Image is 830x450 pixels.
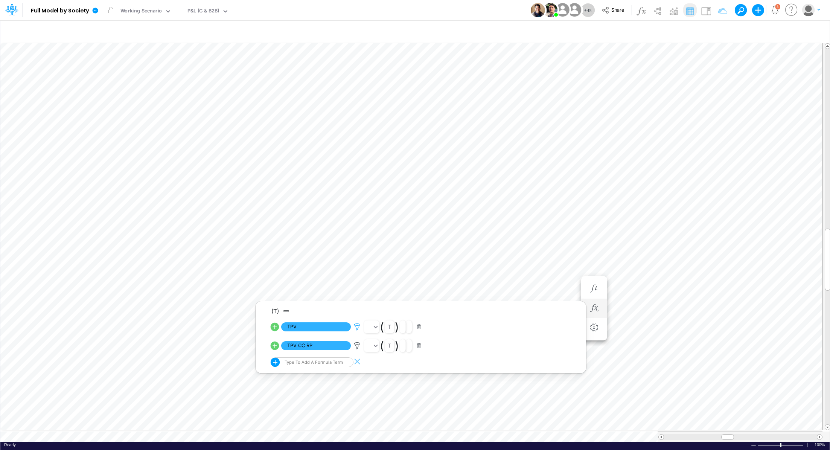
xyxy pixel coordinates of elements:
img: User Image Icon [543,3,557,17]
div: 3 unread items [777,5,779,8]
img: User Image Icon [531,3,545,17]
span: + 45 [584,8,592,13]
div: t [388,323,391,330]
img: User Image Icon [554,2,571,18]
a: Notifications [771,6,779,14]
span: (T) [271,308,279,315]
div: Working Scenario [120,7,162,16]
div: Type to add a formula term [283,360,343,365]
div: Zoom [758,442,805,448]
div: In Ready mode [4,442,16,448]
div: P&L (C & B2B) [187,7,219,16]
span: ( [380,339,384,352]
span: 100% [815,442,826,448]
input: Type a title here [7,24,666,39]
span: Share [611,7,624,12]
b: Full Model by Society [31,8,89,14]
img: User Image Icon [566,2,583,18]
div: t [388,342,391,349]
div: Zoom In [805,442,811,448]
span: ) [395,339,399,352]
div: Zoom level [815,442,826,448]
span: TPV CC RP [281,341,351,351]
div: Zoom Out [751,442,757,448]
span: ) [395,320,399,334]
span: Ready [4,442,16,447]
div: Zoom [780,443,781,447]
button: Share [598,5,629,16]
span: TPV [281,322,351,332]
span: ( [380,320,384,334]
